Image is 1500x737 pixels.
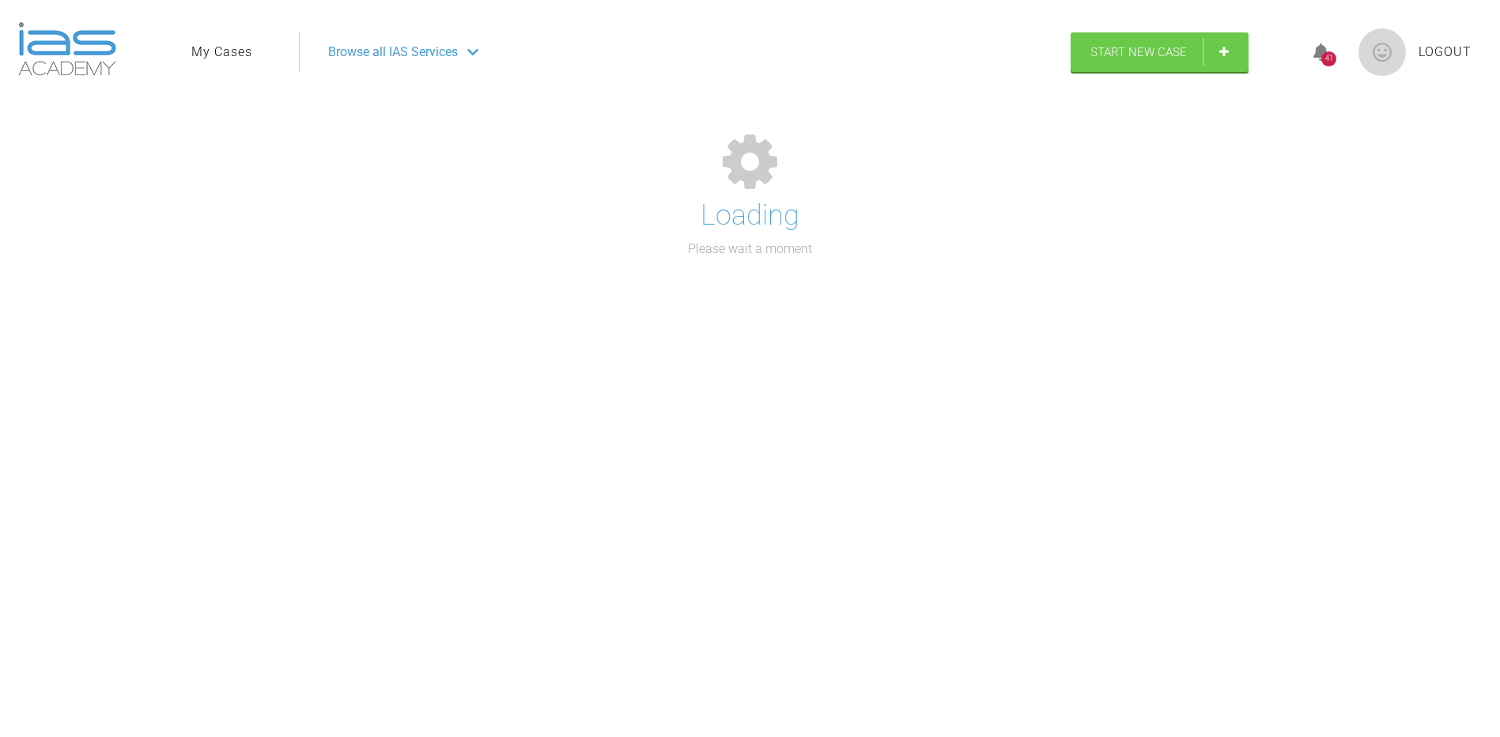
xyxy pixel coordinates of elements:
[688,239,812,259] p: Please wait a moment
[701,193,799,239] h1: Loading
[1090,45,1187,59] span: Start New Case
[1071,32,1249,72] a: Start New Case
[1358,28,1406,76] img: profile.png
[1419,42,1472,62] a: Logout
[191,42,252,62] a: My Cases
[1321,51,1336,66] div: 41
[18,22,116,76] img: logo-light.3e3ef733.png
[328,42,458,62] span: Browse all IAS Services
